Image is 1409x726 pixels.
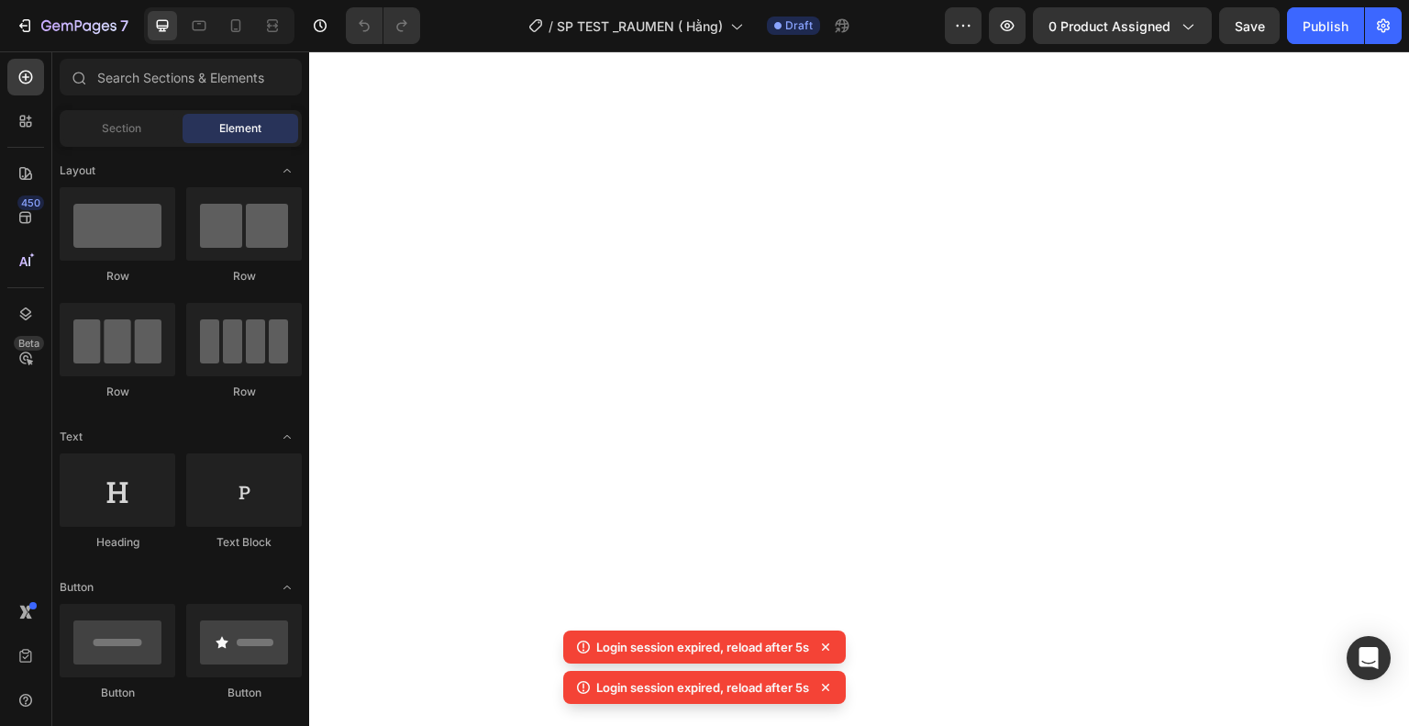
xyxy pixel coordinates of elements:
[186,384,302,400] div: Row
[272,422,302,452] span: Toggle open
[7,7,137,44] button: 7
[120,15,128,37] p: 7
[17,195,44,210] div: 450
[1033,7,1212,44] button: 0 product assigned
[1303,17,1348,36] div: Publish
[309,51,1409,726] iframe: Design area
[60,429,83,445] span: Text
[186,534,302,551] div: Text Block
[186,685,302,701] div: Button
[272,156,302,185] span: Toggle open
[272,573,302,602] span: Toggle open
[1219,7,1280,44] button: Save
[186,268,302,285] div: Row
[60,384,175,400] div: Row
[1287,7,1364,44] button: Publish
[785,17,813,34] span: Draft
[219,120,261,137] span: Element
[60,59,302,95] input: Search Sections & Elements
[60,162,95,179] span: Layout
[1347,636,1391,680] div: Open Intercom Messenger
[1048,17,1170,36] span: 0 product assigned
[14,336,44,351] div: Beta
[596,638,809,656] p: Login session expired, reload after 5s
[346,7,420,44] div: Undo/Redo
[60,534,175,551] div: Heading
[102,120,141,137] span: Section
[60,268,175,285] div: Row
[60,579,94,596] span: Button
[549,17,553,36] span: /
[557,17,723,36] span: SP TEST _RAUMEN ( Hằng)
[1235,18,1265,34] span: Save
[596,678,809,697] p: Login session expired, reload after 5s
[60,685,175,701] div: Button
